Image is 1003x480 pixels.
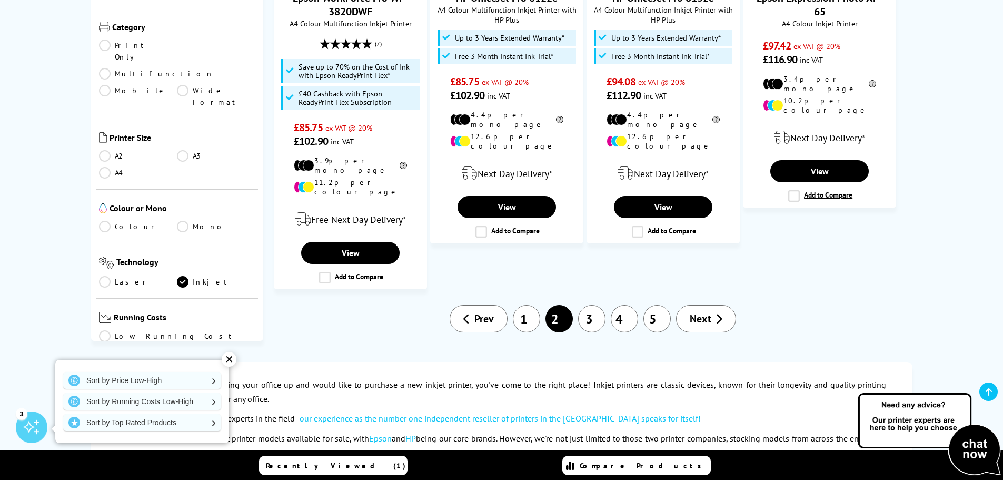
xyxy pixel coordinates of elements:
[63,372,221,389] a: Sort by Price Low-High
[607,75,635,89] span: £94.08
[114,312,255,325] span: Running Costs
[99,40,177,63] a: Print Only
[793,41,840,51] span: ex VAT @ 20%
[578,305,605,332] a: 3
[638,77,685,87] span: ex VAT @ 20%
[513,305,540,332] a: 1
[300,413,701,424] a: our experience as the number one independent reseller of printers in the [GEOGRAPHIC_DATA] speaks...
[116,257,255,271] span: Technology
[856,391,1003,478] img: Open Live Chat window
[450,132,563,151] li: 12.6p per colour page
[450,110,563,129] li: 4.4p per mono page
[475,226,540,238] label: Add to Compare
[99,68,214,80] a: Multifunction
[280,18,421,28] span: A4 Colour Multifunction Inkjet Printer
[763,74,876,93] li: 3.4p per mono page
[294,134,328,148] span: £102.90
[369,433,392,444] a: Epson
[99,167,177,179] a: A4
[259,456,408,475] a: Recently Viewed (1)
[562,456,711,475] a: Compare Products
[294,178,407,197] li: 11.2p per colour page
[763,53,797,66] span: £116.90
[99,203,107,213] img: Colour or Mono
[690,312,711,326] span: Next
[99,221,177,232] a: Colour
[331,136,354,146] span: inc VAT
[611,305,638,332] a: 4
[450,89,484,102] span: £102.90
[607,132,720,151] li: 12.6p per colour page
[63,393,221,410] a: Sort by Running Costs Low-High
[222,352,236,367] div: ✕
[436,5,578,25] span: A4 Colour Multifunction Inkjet Printer with HP Plus
[749,123,890,152] div: modal_delivery
[474,312,494,326] span: Prev
[455,34,564,42] span: Up to 3 Years Extended Warranty*
[299,90,418,106] span: £40 Cashback with Epson ReadyPrint Flex Subscription
[643,305,671,332] a: 5
[611,52,710,61] span: Free 3 Month Instant Ink Trial*
[482,77,529,87] span: ex VAT @ 20%
[763,39,791,53] span: £97.42
[117,378,886,406] p: If you're thinking about changing your office up and would like to purchase a new inkjet printer,...
[592,5,734,25] span: A4 Colour Multifunction Inkjet Printer with HP Plus
[177,221,255,232] a: Mono
[788,190,852,202] label: Add to Compare
[117,432,886,460] p: We have a huge range of inkjet printer models available for sale, with and being our core brands....
[177,276,255,288] a: Inkjet
[770,160,868,182] a: View
[450,305,508,332] a: Prev
[99,150,177,162] a: A2
[405,433,416,444] a: HP
[16,408,27,419] div: 3
[607,89,641,102] span: £112.90
[436,159,578,188] div: modal_delivery
[299,63,418,80] span: Save up to 70% on the Cost of Ink with Epson ReadyPrint Flex*
[177,85,255,108] a: Wide Format
[294,121,323,134] span: £85.75
[592,159,734,188] div: modal_delivery
[112,22,256,34] span: Category
[110,132,256,145] span: Printer Size
[487,91,510,101] span: inc VAT
[749,18,890,28] span: A4 Colour Inkjet Printer
[643,91,667,101] span: inc VAT
[99,312,112,323] img: Running Costs
[99,330,256,342] a: Low Running Cost
[632,226,696,238] label: Add to Compare
[319,272,383,283] label: Add to Compare
[177,150,255,162] a: A3
[800,55,823,65] span: inc VAT
[280,204,421,234] div: modal_delivery
[99,257,114,269] img: Technology
[301,242,399,264] a: View
[117,412,886,426] p: At [GEOGRAPHIC_DATA], we're experts in the field -
[607,110,720,129] li: 4.4p per mono page
[99,132,107,143] img: Printer Size
[110,203,256,215] span: Colour or Mono
[375,34,382,54] span: (7)
[450,75,479,89] span: £85.75
[325,123,372,133] span: ex VAT @ 20%
[63,414,221,431] a: Sort by Top Rated Products
[99,276,177,288] a: Laser
[763,96,876,115] li: 10.2p per colour page
[458,196,555,218] a: View
[455,52,553,61] span: Free 3 Month Instant Ink Trial*
[266,461,406,471] span: Recently Viewed (1)
[294,156,407,175] li: 3.9p per mono page
[676,305,736,332] a: Next
[614,196,712,218] a: View
[611,34,721,42] span: Up to 3 Years Extended Warranty*
[580,461,707,471] span: Compare Products
[99,22,110,32] img: Category
[99,85,177,108] a: Mobile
